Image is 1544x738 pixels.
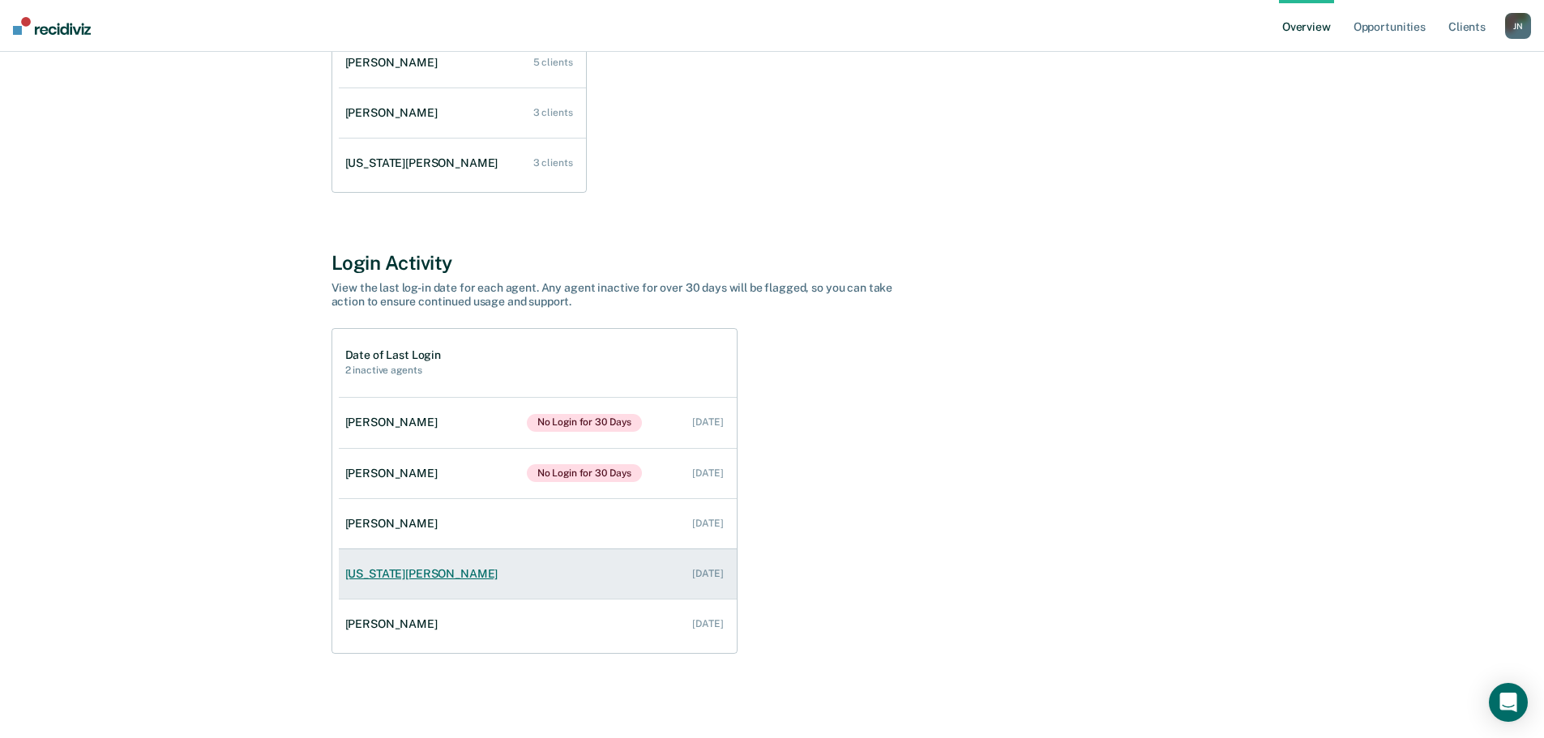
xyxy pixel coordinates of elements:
button: JN [1505,13,1531,39]
h1: Date of Last Login [345,348,441,362]
div: Login Activity [331,251,1213,275]
div: Open Intercom Messenger [1489,683,1528,722]
h2: 2 inactive agents [345,365,441,376]
a: [PERSON_NAME]No Login for 30 Days [DATE] [339,398,737,448]
a: [PERSON_NAME] 5 clients [339,40,586,86]
div: [PERSON_NAME] [345,56,444,70]
div: 3 clients [533,157,573,169]
div: [DATE] [692,518,723,529]
div: View the last log-in date for each agent. Any agent inactive for over 30 days will be flagged, so... [331,281,899,309]
div: [PERSON_NAME] [345,416,444,429]
a: [PERSON_NAME]No Login for 30 Days [DATE] [339,448,737,498]
div: 3 clients [533,107,573,118]
a: [PERSON_NAME] [DATE] [339,601,737,647]
span: No Login for 30 Days [527,464,643,482]
span: No Login for 30 Days [527,414,643,432]
div: [US_STATE][PERSON_NAME] [345,156,505,170]
div: J N [1505,13,1531,39]
div: [US_STATE][PERSON_NAME] [345,567,505,581]
div: 5 clients [533,57,573,68]
div: [PERSON_NAME] [345,467,444,480]
div: [DATE] [692,618,723,629]
img: Recidiviz [13,17,91,35]
a: [PERSON_NAME] [DATE] [339,501,737,547]
div: [PERSON_NAME] [345,106,444,120]
div: [DATE] [692,416,723,428]
div: [PERSON_NAME] [345,517,444,531]
a: [PERSON_NAME] 3 clients [339,90,586,136]
div: [DATE] [692,467,723,479]
a: [US_STATE][PERSON_NAME] [DATE] [339,551,737,597]
a: [US_STATE][PERSON_NAME] 3 clients [339,140,586,186]
div: [DATE] [692,568,723,579]
div: [PERSON_NAME] [345,617,444,631]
